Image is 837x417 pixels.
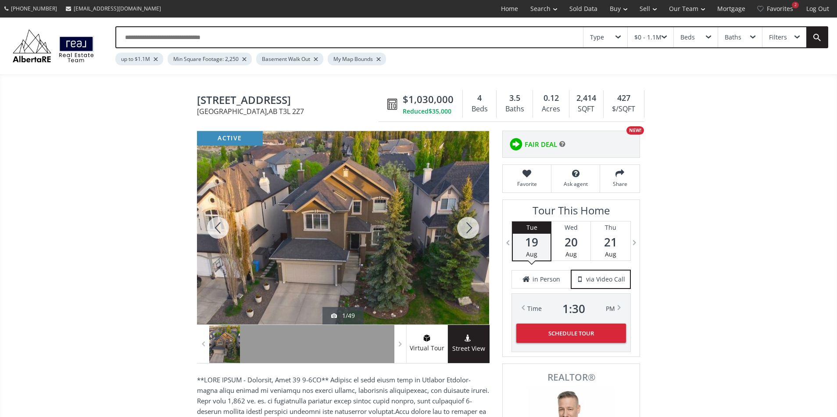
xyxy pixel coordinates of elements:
[608,103,640,116] div: $/SQFT
[680,34,695,40] div: Beds
[551,221,590,234] div: Wed
[331,311,355,320] div: 1/49
[605,250,616,258] span: Aug
[574,103,599,116] div: SQFT
[525,140,557,149] span: FAIR DEAL
[604,180,635,188] span: Share
[526,250,537,258] span: Aug
[197,108,383,115] span: [GEOGRAPHIC_DATA] , AB T3L 2Z7
[507,135,525,153] img: rating icon
[556,180,595,188] span: Ask agent
[562,303,585,315] span: 1 : 30
[590,34,604,40] div: Type
[256,53,323,65] div: Basement Walk Out
[576,93,596,104] span: 2,414
[512,373,630,382] span: REALTOR®
[328,53,386,65] div: My Map Bounds
[422,335,431,342] img: virtual tour icon
[511,204,631,221] h3: Tour This Home
[533,275,560,284] span: in Person
[61,0,165,17] a: [EMAIL_ADDRESS][DOMAIN_NAME]
[634,34,662,40] div: $0 - 1.1M
[403,93,454,106] span: $1,030,000
[507,180,547,188] span: Favorite
[537,93,564,104] div: 0.12
[168,53,252,65] div: Min Square Footage: 2,250
[725,34,741,40] div: Baths
[551,236,590,248] span: 20
[792,2,799,8] div: 2
[197,131,489,324] div: 27 Tuscany Estates Drive NW Calgary, AB T3L 2Z7 - Photo 1 of 49
[501,103,528,116] div: Baths
[9,27,98,64] img: Logo
[448,344,490,354] span: Street View
[608,93,640,104] div: 427
[591,221,630,234] div: Thu
[429,107,451,116] span: $35,000
[11,5,57,12] span: [PHONE_NUMBER]
[626,126,644,135] div: NEW!
[527,303,615,315] div: Time PM
[467,93,492,104] div: 4
[513,236,551,248] span: 19
[586,275,625,284] span: via Video Call
[565,250,577,258] span: Aug
[115,53,163,65] div: up to $1.1M
[197,131,263,146] div: active
[197,94,383,108] span: 27 Tuscany Estates Drive NW
[513,221,551,234] div: Tue
[537,103,564,116] div: Acres
[501,93,528,104] div: 3.5
[74,5,161,12] span: [EMAIL_ADDRESS][DOMAIN_NAME]
[406,325,448,363] a: virtual tour iconVirtual Tour
[591,236,630,248] span: 21
[406,343,447,353] span: Virtual Tour
[403,107,454,116] div: Reduced
[516,324,626,343] button: Schedule Tour
[769,34,787,40] div: Filters
[467,103,492,116] div: Beds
